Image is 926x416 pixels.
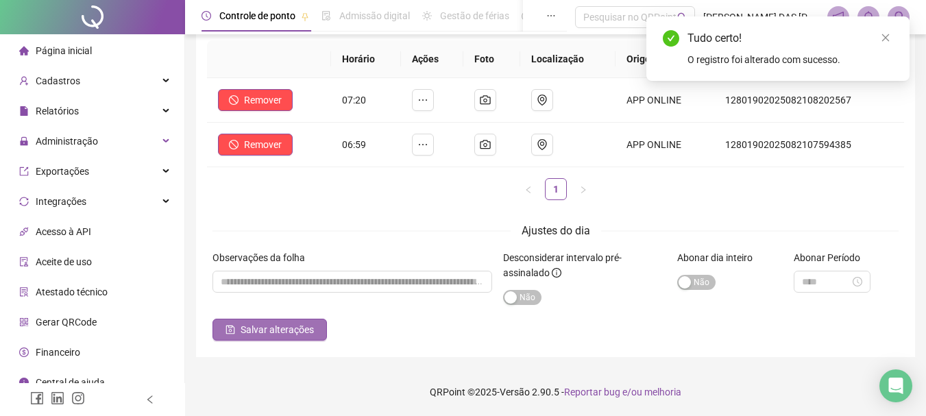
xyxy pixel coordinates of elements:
[301,12,309,21] span: pushpin
[342,95,366,106] span: 07:20
[401,40,463,78] th: Ações
[244,137,282,152] span: Remover
[832,11,844,23] span: notification
[36,226,91,237] span: Acesso à API
[517,178,539,200] button: left
[36,166,89,177] span: Exportações
[19,167,29,176] span: export
[422,11,432,21] span: sun
[463,40,520,78] th: Foto
[537,139,548,150] span: environment
[687,30,893,47] div: Tudo certo!
[417,139,428,150] span: ellipsis
[794,250,869,265] label: Abonar Período
[19,378,29,387] span: info-circle
[677,12,687,23] span: search
[546,11,556,21] span: ellipsis
[185,368,926,416] footer: QRPoint © 2025 - 2.90.5 -
[881,33,890,42] span: close
[546,179,566,199] a: 1
[572,178,594,200] li: Próxima página
[219,10,295,21] span: Controle de ponto
[564,387,681,397] span: Reportar bug e/ou melhoria
[616,123,714,167] td: APP ONLINE
[212,319,327,341] button: Salvar alterações
[36,377,105,388] span: Central de ajuda
[579,186,587,194] span: right
[36,347,80,358] span: Financeiro
[888,7,909,27] img: 88193
[552,268,561,278] span: info-circle
[520,40,616,78] th: Localização
[545,178,567,200] li: 1
[36,106,79,117] span: Relatórios
[878,30,893,45] a: Close
[537,95,548,106] span: environment
[616,40,714,78] th: Origem
[229,95,239,105] span: stop
[522,11,531,21] span: dashboard
[480,95,491,106] span: camera
[212,250,314,265] label: Observações da folha
[71,391,85,405] span: instagram
[145,395,155,404] span: left
[19,317,29,327] span: qrcode
[30,391,44,405] span: facebook
[19,106,29,116] span: file
[703,10,819,25] span: [PERSON_NAME] DAS [PERSON_NAME] COMERCIAL
[19,76,29,86] span: user-add
[202,11,211,21] span: clock-circle
[714,78,904,123] td: 12801902025082108202567
[19,136,29,146] span: lock
[331,40,402,78] th: Horário
[517,178,539,200] li: Página anterior
[524,186,533,194] span: left
[36,256,92,267] span: Aceite de uso
[19,227,29,236] span: api
[244,93,282,108] span: Remover
[19,197,29,206] span: sync
[503,252,622,278] span: Desconsiderar intervalo pré-assinalado
[342,139,366,150] span: 06:59
[36,317,97,328] span: Gerar QRCode
[229,140,239,149] span: stop
[663,30,679,47] span: check-circle
[51,391,64,405] span: linkedin
[36,136,98,147] span: Administração
[440,10,509,21] span: Gestão de férias
[218,134,293,156] button: Remover
[241,322,314,337] span: Salvar alterações
[226,325,235,334] span: save
[500,387,530,397] span: Versão
[36,75,80,86] span: Cadastros
[522,224,590,237] span: Ajustes do dia
[19,46,29,56] span: home
[19,347,29,357] span: dollar
[687,52,893,67] div: O registro foi alterado com sucesso.
[879,369,912,402] div: Open Intercom Messenger
[218,89,293,111] button: Remover
[677,250,761,265] label: Abonar dia inteiro
[714,123,904,167] td: 12801902025082107594385
[36,286,108,297] span: Atestado técnico
[19,257,29,267] span: audit
[321,11,331,21] span: file-done
[862,11,875,23] span: bell
[339,10,410,21] span: Admissão digital
[480,139,491,150] span: camera
[417,95,428,106] span: ellipsis
[36,45,92,56] span: Página inicial
[36,196,86,207] span: Integrações
[19,287,29,297] span: solution
[572,178,594,200] button: right
[616,78,714,123] td: APP ONLINE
